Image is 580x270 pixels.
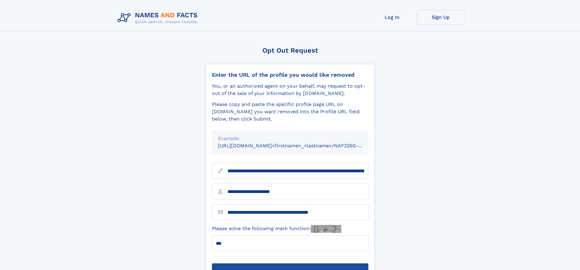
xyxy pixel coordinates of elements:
[115,10,203,26] img: Logo Names and Facts
[212,82,368,97] div: You, or an authorized agent on your behalf, may request to opt-out of the sale of your informatio...
[212,72,368,78] div: Enter the URL of the profile you would like removed
[218,135,362,142] div: Example:
[206,47,375,54] div: Opt Out Request
[212,225,341,233] label: Please solve the following math function:
[417,10,465,25] a: Sign Up
[212,101,368,123] div: Please copy and paste the specific profile page URL on [DOMAIN_NAME] you want removed into the Pr...
[368,10,417,25] a: Log In
[218,143,380,149] small: [URL][DOMAIN_NAME]<firstname>_<lastname>/NAF325G-xxxxxxxx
